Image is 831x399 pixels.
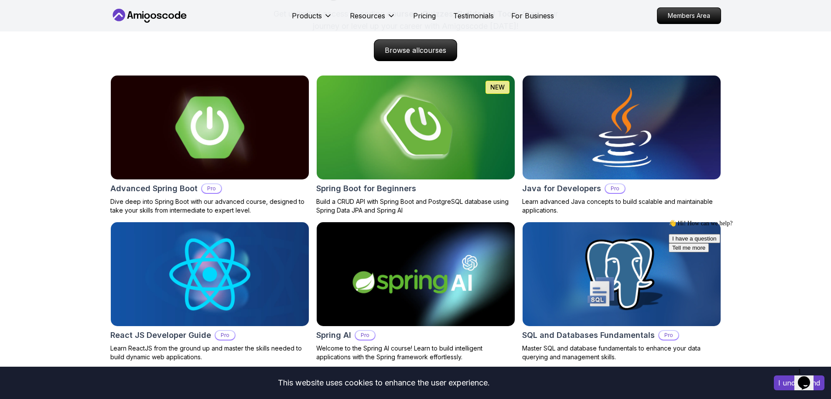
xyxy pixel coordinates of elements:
[511,10,554,21] a: For Business
[316,197,515,215] p: Build a CRUD API with Spring Boot and PostgreSQL database using Spring Data JPA and Spring AI
[316,75,515,215] a: Spring Boot for Beginners cardNEWSpring Boot for BeginnersBuild a CRUD API with Spring Boot and P...
[3,4,67,10] span: 👋 Hi! How can we help?
[659,331,678,340] p: Pro
[7,373,761,392] div: This website uses cookies to enhance the user experience.
[202,184,221,193] p: Pro
[110,197,309,215] p: Dive deep into Spring Boot with our advanced course, designed to take your skills from intermedia...
[292,10,322,21] p: Products
[106,73,314,182] img: Advanced Spring Boot card
[774,375,824,390] button: Accept cookies
[110,329,211,341] h2: React JS Developer Guide
[374,39,457,61] a: Browse allcourses
[215,331,235,340] p: Pro
[523,76,721,179] img: Java for Developers card
[110,75,309,215] a: Advanced Spring Boot cardAdvanced Spring BootProDive deep into Spring Boot with our advanced cour...
[665,216,822,360] iframe: chat widget
[657,8,721,24] p: Members Area
[522,222,721,361] a: SQL and Databases Fundamentals cardSQL and Databases FundamentalsProMaster SQL and database funda...
[420,46,446,55] span: courses
[317,76,515,179] img: Spring Boot for Beginners card
[350,10,385,21] p: Resources
[316,222,515,361] a: Spring AI cardSpring AIProWelcome to the Spring AI course! Learn to build intelligent application...
[316,329,351,341] h2: Spring AI
[316,182,416,195] h2: Spring Boot for Beginners
[413,10,436,21] a: Pricing
[110,344,309,361] p: Learn ReactJS from the ground up and master the skills needed to build dynamic web applications.
[110,182,198,195] h2: Advanced Spring Boot
[522,344,721,361] p: Master SQL and database fundamentals to enhance your data querying and management skills.
[316,344,515,361] p: Welcome to the Spring AI course! Learn to build intelligent applications with the Spring framewor...
[522,75,721,215] a: Java for Developers cardJava for DevelopersProLearn advanced Java concepts to build scalable and ...
[522,329,655,341] h2: SQL and Databases Fundamentals
[605,184,625,193] p: Pro
[3,27,44,36] button: Tell me more
[522,197,721,215] p: Learn advanced Java concepts to build scalable and maintainable applications.
[657,7,721,24] a: Members Area
[317,222,515,326] img: Spring AI card
[374,40,457,61] p: Browse all
[3,18,55,27] button: I have a question
[110,222,309,361] a: React JS Developer Guide cardReact JS Developer GuideProLearn ReactJS from the ground up and mast...
[522,182,601,195] h2: Java for Developers
[292,10,332,28] button: Products
[3,3,161,36] div: 👋 Hi! How can we help?I have a questionTell me more
[453,10,494,21] a: Testimonials
[356,331,375,340] p: Pro
[490,83,505,92] p: NEW
[523,222,721,326] img: SQL and Databases Fundamentals card
[350,10,396,28] button: Resources
[111,222,309,326] img: React JS Developer Guide card
[794,364,822,390] iframe: chat widget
